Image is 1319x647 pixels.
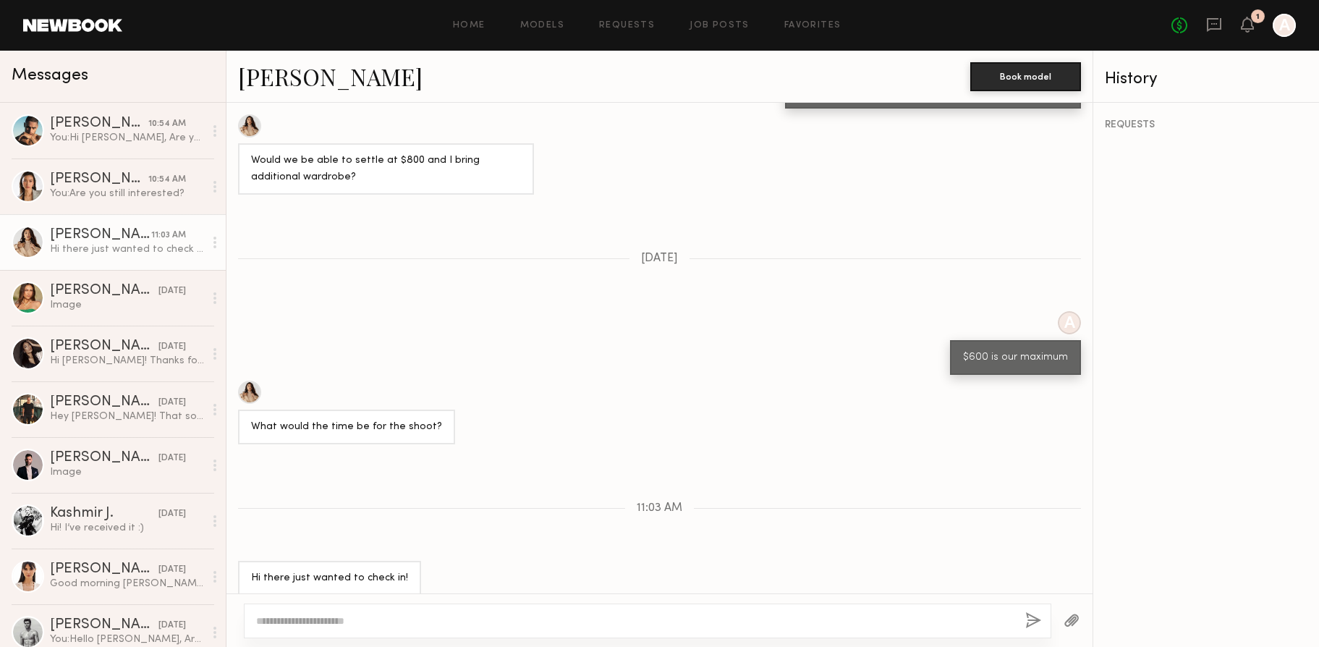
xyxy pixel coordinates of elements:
div: [DATE] [158,396,186,410]
a: Home [453,21,485,30]
div: [PERSON_NAME] [50,284,158,298]
a: Requests [599,21,655,30]
div: You: Hello [PERSON_NAME], Are you available for a restaurant photoshoot in [GEOGRAPHIC_DATA] on [... [50,633,204,646]
span: 11:03 AM [637,502,682,515]
span: Messages [12,67,88,84]
a: Job Posts [690,21,750,30]
div: You: Hi [PERSON_NAME], Are you still interested and available? If so, what is your email? [50,131,204,145]
div: [DATE] [158,452,186,465]
div: Kashmir J. [50,507,158,521]
div: [PERSON_NAME] [50,172,148,187]
div: Hi [PERSON_NAME]! Thanks for reaching out, unfortunately I’m not available! x [50,354,204,368]
div: Good morning [PERSON_NAME], Absolutely, I’ll take care of that [DATE]. I’ll send the QR code to y... [50,577,204,591]
div: [PERSON_NAME] [50,451,158,465]
div: [DATE] [158,619,186,633]
div: [PERSON_NAME] [50,618,158,633]
span: [DATE] [641,253,678,265]
div: [PERSON_NAME] [50,339,158,354]
div: History [1105,71,1307,88]
div: $600 is our maximum [963,350,1068,366]
a: [PERSON_NAME] [238,61,423,92]
div: What would the time be for the shoot? [251,419,442,436]
a: Favorites [784,21,841,30]
div: [PERSON_NAME] [50,117,148,131]
div: Image [50,298,204,312]
div: Hey [PERSON_NAME]! That sounds fun! I’m interested [50,410,204,423]
a: A [1273,14,1296,37]
div: Hi there just wanted to check in! [251,570,408,587]
div: 10:54 AM [148,173,186,187]
div: [DATE] [158,340,186,354]
div: REQUESTS [1105,120,1307,130]
div: 10:54 AM [148,117,186,131]
div: Hi there just wanted to check in! [50,242,204,256]
div: Hi! I’ve received it :) [50,521,204,535]
div: [PERSON_NAME] [50,562,158,577]
div: [PERSON_NAME] [50,228,151,242]
div: 1 [1256,13,1260,21]
a: Book model [970,69,1081,82]
div: [DATE] [158,284,186,298]
div: Would we be able to settle at $800 and I bring additional wardrobe? [251,153,521,186]
div: 11:03 AM [151,229,186,242]
div: [PERSON_NAME] [50,395,158,410]
div: Image [50,465,204,479]
div: You: Are you still interested? [50,187,204,200]
a: Models [520,21,564,30]
div: [DATE] [158,563,186,577]
button: Book model [970,62,1081,91]
div: [DATE] [158,507,186,521]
